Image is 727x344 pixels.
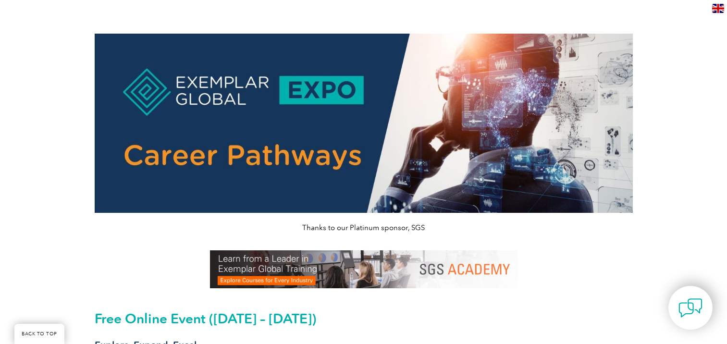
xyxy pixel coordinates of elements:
[678,296,702,320] img: contact-chat.png
[95,222,633,233] p: Thanks to our Platinum sponsor, SGS
[712,4,724,13] img: en
[95,311,633,326] h2: Free Online Event ([DATE] – [DATE])
[95,34,633,213] img: career pathways
[210,250,518,288] img: SGS
[14,324,64,344] a: BACK TO TOP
